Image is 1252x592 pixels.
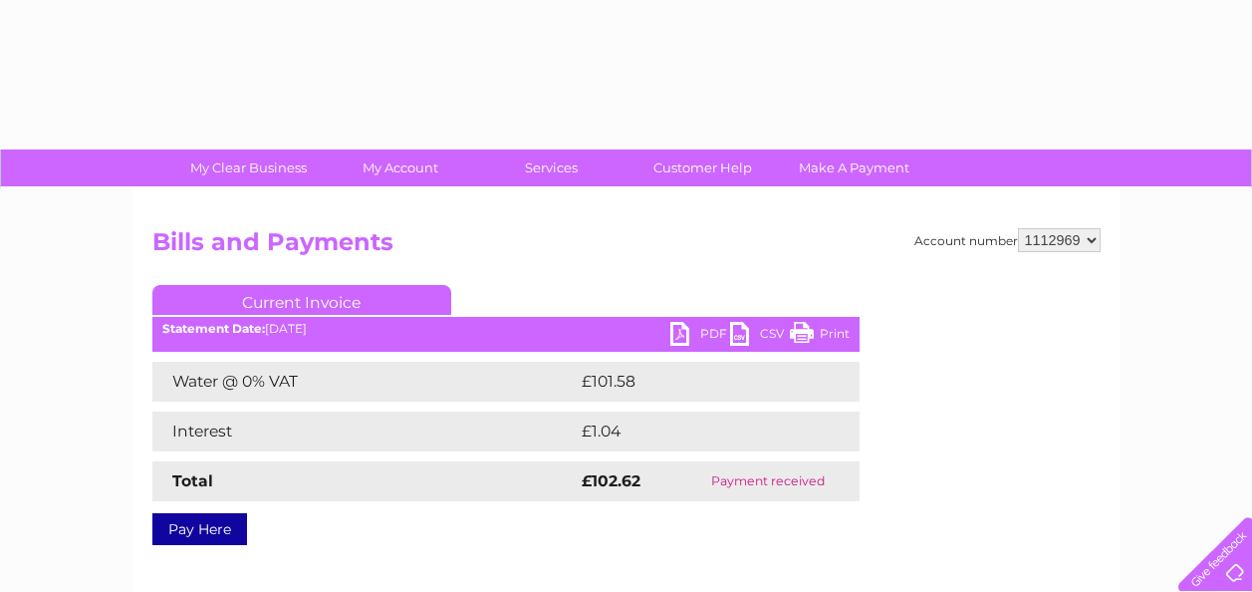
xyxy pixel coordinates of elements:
td: £1.04 [577,412,812,451]
a: Pay Here [152,513,247,545]
a: Customer Help [621,149,785,186]
a: Make A Payment [772,149,936,186]
a: CSV [730,322,790,351]
td: Payment received [677,461,859,501]
a: PDF [670,322,730,351]
b: Statement Date: [162,321,265,336]
td: Interest [152,412,577,451]
strong: Total [172,471,213,490]
div: [DATE] [152,322,860,336]
strong: £102.62 [582,471,640,490]
a: Print [790,322,850,351]
a: Services [469,149,633,186]
a: My Account [318,149,482,186]
h2: Bills and Payments [152,228,1101,266]
td: £101.58 [577,362,822,402]
a: My Clear Business [166,149,331,186]
td: Water @ 0% VAT [152,362,577,402]
a: Current Invoice [152,285,451,315]
div: Account number [914,228,1101,252]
